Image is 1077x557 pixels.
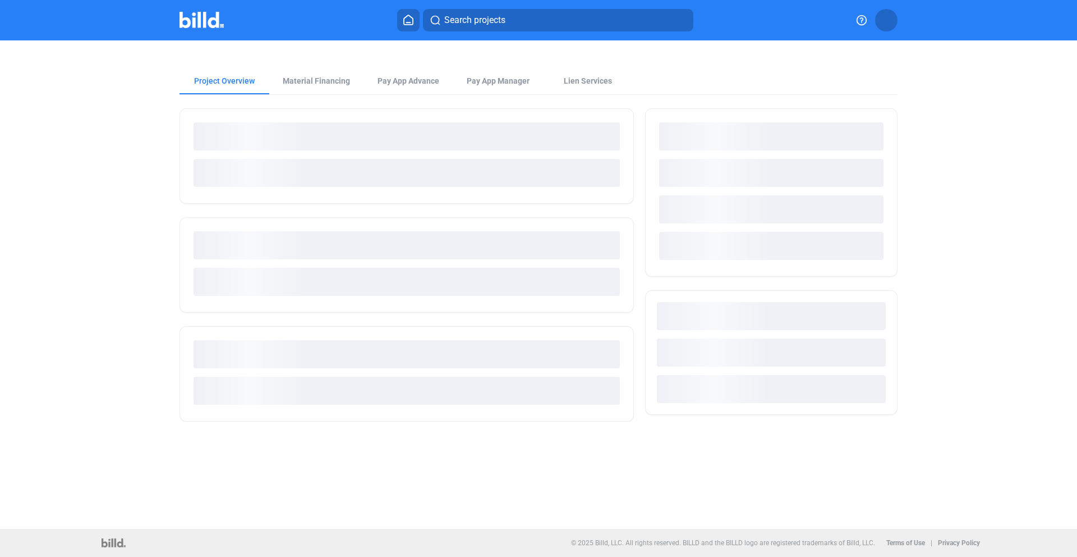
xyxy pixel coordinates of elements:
[194,231,620,259] div: loading
[659,159,883,187] div: loading
[659,232,883,260] div: loading
[571,539,875,547] p: © 2025 Billd, LLC. All rights reserved. BILLD and the BILLD logo are registered trademarks of Bil...
[467,75,530,86] span: Pay App Manager
[931,539,932,547] p: |
[659,122,883,150] div: loading
[444,13,505,27] span: Search projects
[194,340,620,368] div: loading
[194,75,255,86] div: Project Overview
[423,9,693,31] button: Search projects
[886,539,925,547] b: Terms of Use
[194,268,620,296] div: loading
[194,377,620,405] div: loading
[938,539,980,547] b: Privacy Policy
[657,375,886,403] div: loading
[194,159,620,187] div: loading
[283,75,350,86] div: Material Financing
[657,339,886,367] div: loading
[378,75,439,86] div: Pay App Advance
[657,302,886,330] div: loading
[194,122,620,150] div: loading
[179,12,224,28] img: Billd Company Logo
[564,75,612,86] div: Lien Services
[102,538,126,547] img: logo
[659,195,883,223] div: loading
